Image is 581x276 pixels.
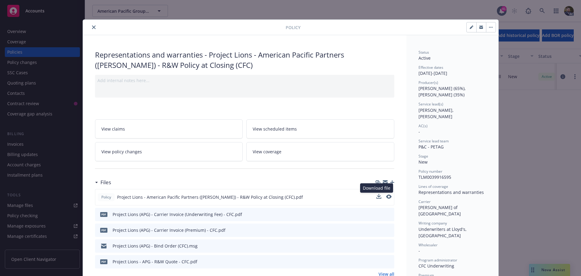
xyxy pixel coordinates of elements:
h3: Files [100,178,111,186]
span: TLM0039916595 [419,174,451,180]
button: preview file [386,194,392,200]
span: Project Lions - American Pacific Partners ([PERSON_NAME]) - R&W Policy at Closing (CFC).pdf [117,194,303,200]
span: Producer(s) [419,80,438,85]
span: Policy [286,24,300,31]
span: View scheduled items [253,126,297,132]
div: Representations and warranties - Project Lions - American Pacific Partners ([PERSON_NAME]) - R&W ... [95,50,394,70]
button: download file [377,227,382,233]
span: Policy number [419,169,442,174]
button: download file [377,258,382,265]
div: Download file [360,183,393,193]
span: pdf [100,259,107,264]
div: Project Lions (APG) - Bind Order (CFC).msg [113,243,198,249]
span: Lines of coverage [419,184,448,189]
button: download file [377,243,382,249]
span: Underwriters at Lloyd's, [GEOGRAPHIC_DATA] [419,226,468,238]
div: Files [95,178,111,186]
span: - [419,248,420,254]
div: Project Lions - APG - R&W Quote - CFC.pdf [113,258,197,265]
span: pdf [100,212,107,217]
button: download file [376,194,381,199]
span: Carrier [419,199,431,204]
span: View policy changes [101,148,142,155]
span: [PERSON_NAME], [PERSON_NAME] [419,107,455,119]
button: download file [376,194,381,200]
span: New [419,159,428,165]
button: preview file [386,227,392,233]
span: pdf [100,228,107,232]
button: preview file [386,243,392,249]
span: Active [419,55,431,61]
span: [PERSON_NAME] (65%), [PERSON_NAME] (35%) [419,85,467,98]
span: Program administrator [419,258,457,263]
a: View coverage [246,142,394,161]
button: download file [377,211,382,218]
a: View policy changes [95,142,243,161]
span: [PERSON_NAME] of [GEOGRAPHIC_DATA] [419,205,461,217]
span: - [419,129,420,135]
span: AC(s) [419,123,428,128]
a: View claims [95,119,243,138]
span: Policy [100,195,112,200]
button: preview file [386,211,392,218]
button: preview file [386,258,392,265]
div: [DATE] - [DATE] [419,65,486,76]
span: View claims [101,126,125,132]
button: close [90,24,97,31]
span: Service lead(s) [419,101,443,107]
span: Writing company [419,221,447,226]
div: Project Lions (APG) - Carrier Invoice (Premium) - CFC.pdf [113,227,225,233]
div: Project Lions (APG) - Carrier Invoice (Underwriting Fee) - CFC.pdf [113,211,242,218]
div: Add internal notes here... [97,77,392,84]
button: preview file [386,195,392,199]
span: CFC Underwriting [419,263,454,269]
span: P&C - PETAG [419,144,444,150]
span: Service lead team [419,138,449,144]
span: Status [419,50,429,55]
span: Stage [419,154,428,159]
div: Representations and warranties [419,189,486,195]
span: Wholesaler [419,242,438,248]
span: Effective dates [419,65,443,70]
span: View coverage [253,148,281,155]
a: View scheduled items [246,119,394,138]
